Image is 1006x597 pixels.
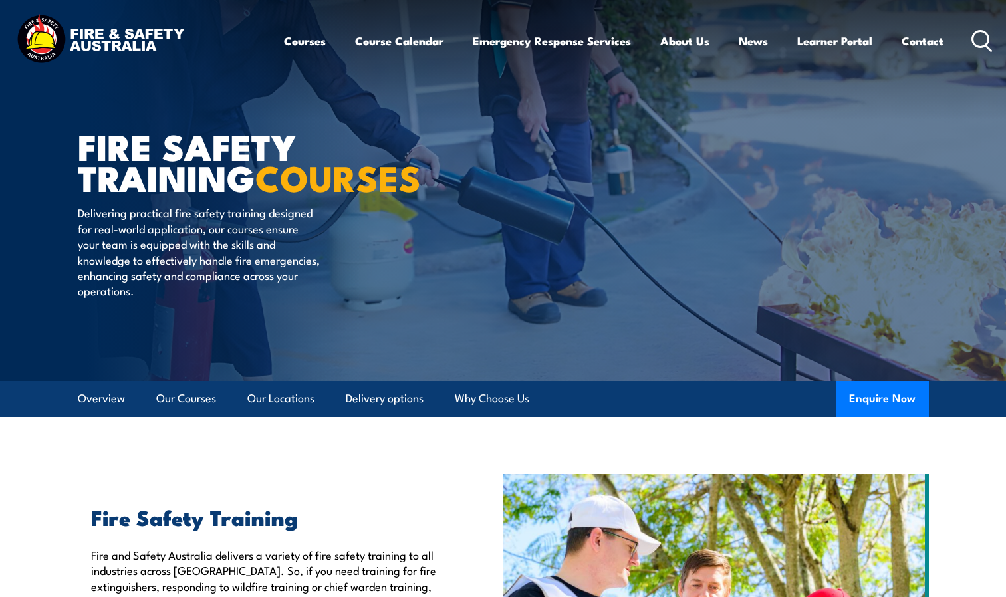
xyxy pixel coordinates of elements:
a: Course Calendar [355,23,443,59]
h1: FIRE SAFETY TRAINING [78,130,406,192]
a: Contact [902,23,943,59]
a: About Us [660,23,709,59]
strong: COURSES [255,149,421,204]
a: Learner Portal [797,23,872,59]
p: Delivering practical fire safety training designed for real-world application, our courses ensure... [78,205,320,298]
a: Delivery options [346,381,424,416]
button: Enquire Now [836,381,929,417]
a: Our Courses [156,381,216,416]
a: Courses [284,23,326,59]
a: Emergency Response Services [473,23,631,59]
a: Why Choose Us [455,381,529,416]
h2: Fire Safety Training [91,507,442,526]
a: News [739,23,768,59]
a: Our Locations [247,381,314,416]
a: Overview [78,381,125,416]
